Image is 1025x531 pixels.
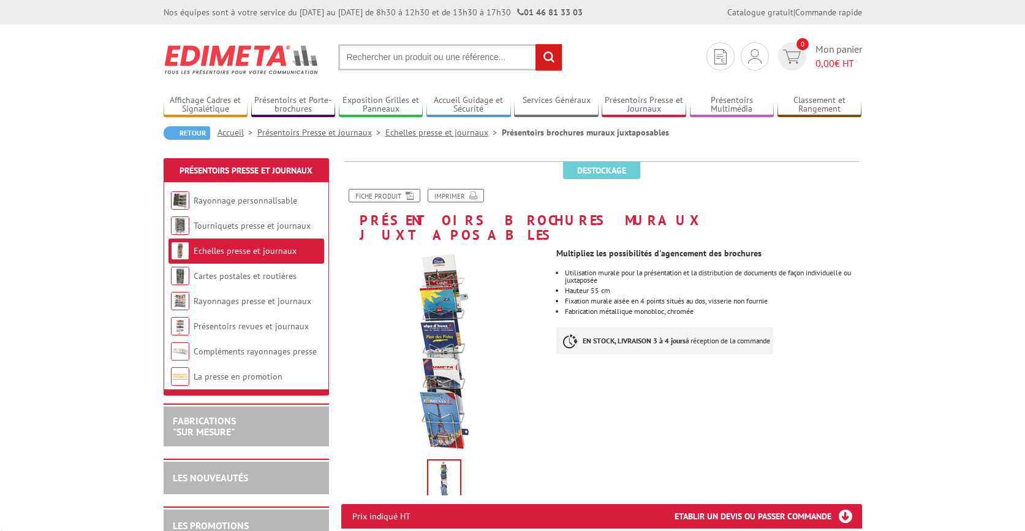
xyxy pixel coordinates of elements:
[385,127,502,138] a: Echelles presse et journaux
[194,220,311,231] a: Tourniquets presse et journaux
[217,127,257,138] a: Accueil
[194,321,309,332] a: Présentoirs revues et journaux
[171,317,189,335] img: Présentoirs revues et journaux
[796,38,809,50] span: 0
[428,460,460,499] img: presentoir_mural_juxtaposable_5_cases_1-3_a4_pmf512_1.jpg
[565,269,861,284] li: Utilisation murale pour la présentation et la distribution de documents de façon individuelle ou ...
[171,292,189,310] img: Rayonnages presse et journaux
[514,95,599,115] a: Services Généraux
[777,95,862,115] a: Classement et Rangement
[164,126,210,140] a: Retour
[517,7,583,18] strong: 01 46 81 33 03
[164,6,583,18] div: Nos équipes sont à votre service du [DATE] au [DATE] de 8h30 à 12h30 et de 13h30 à 17h30
[194,195,297,206] a: Rayonnage personnalisable
[602,95,686,115] a: Présentoirs Presse et Journaux
[171,342,189,361] img: Compléments rayonnages presse
[675,504,862,529] h3: Etablir un devis ou passer commande
[535,44,562,71] input: rechercher
[565,297,861,305] li: Fixation murale aisée en 4 points situés au dos, visserie non fournie
[815,42,862,71] span: Mon panier
[426,95,511,115] a: Accueil Guidage et Sécurité
[795,7,862,18] a: Commande rapide
[194,296,311,307] a: Rayonnages presse et journaux
[339,95,423,115] a: Exposition Grilles et Panneaux
[338,44,562,71] input: Rechercher un produit ou une référence...
[556,327,773,354] p: à réception de la commande
[815,57,834,69] span: 0,00
[194,346,317,357] a: Compléments rayonnages presse
[171,216,189,235] img: Tourniquets presse et journaux
[563,162,640,179] span: Destockage
[349,189,420,202] a: Fiche produit
[565,287,861,294] li: Hauteur 55 cm
[352,504,410,529] p: Prix indiqué HT
[502,126,669,139] li: Présentoirs brochures muraux juxtaposables
[173,472,248,484] a: LES NOUVEAUTÉS
[714,49,727,64] img: devis rapide
[727,7,793,18] a: Catalogue gratuit
[748,49,762,64] img: devis rapide
[257,127,385,138] a: Présentoirs Presse et Journaux
[171,367,189,386] img: La presse en promotion
[180,165,312,176] a: Présentoirs Presse et Journaux
[194,270,297,281] a: Cartes postales et routières
[194,245,297,256] a: Echelles presse et journaux
[783,50,801,64] img: devis rapide
[775,42,862,71] a: devis rapide 0 Mon panier 0,00€ HT
[171,242,189,260] img: Echelles presse et journaux
[194,371,282,382] a: La presse en promotion
[727,6,862,18] div: |
[171,267,189,285] img: Cartes postales et routières
[171,191,189,210] img: Rayonnage personnalisable
[583,336,686,345] strong: EN STOCK, LIVRAISON 3 à 4 jours
[428,189,484,202] a: Imprimer
[173,414,236,438] a: FABRICATIONS"Sur Mesure"
[251,95,336,115] a: Présentoirs et Porte-brochures
[690,95,774,115] a: Présentoirs Multimédia
[341,248,548,455] img: presentoir_mural_juxtaposable_5_cases_1-3_a4_pmf512_1.jpg
[164,37,320,82] img: Edimeta
[565,308,861,315] li: Fabrication métallique monobloc, chromée
[164,95,248,115] a: Affichage Cadres et Signalétique
[556,248,762,259] strong: Multipliez les possibilités d'agencement des brochures
[815,56,862,71] span: € HT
